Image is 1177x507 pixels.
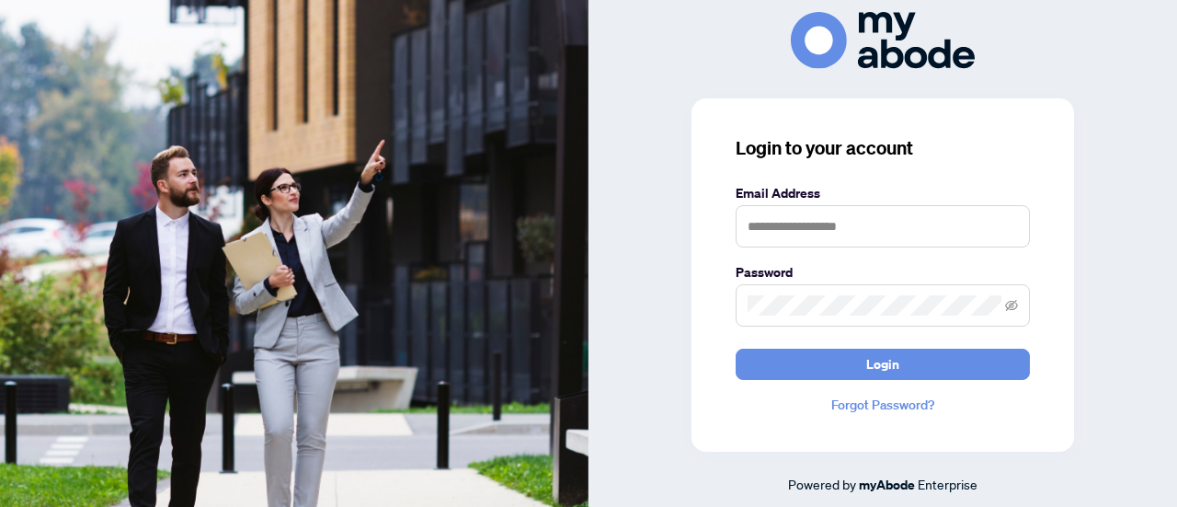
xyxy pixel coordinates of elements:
label: Password [736,262,1030,282]
span: Enterprise [918,476,977,492]
span: Login [866,350,899,379]
h3: Login to your account [736,135,1030,161]
a: Forgot Password? [736,395,1030,415]
span: Powered by [788,476,856,492]
label: Email Address [736,183,1030,203]
a: myAbode [859,475,915,495]
button: Login [736,349,1030,380]
img: ma-logo [791,12,975,68]
span: eye-invisible [1005,299,1018,312]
